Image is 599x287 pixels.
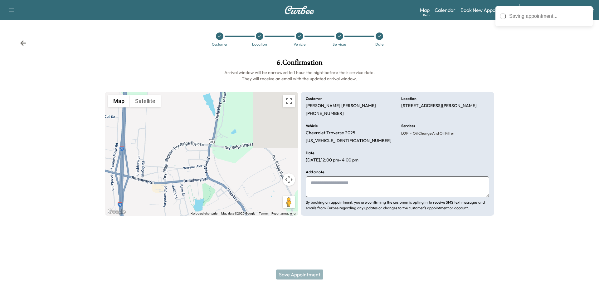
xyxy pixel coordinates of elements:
div: Beta [423,13,430,17]
button: Drag Pegman onto the map to open Street View [283,196,295,208]
p: [STREET_ADDRESS][PERSON_NAME] [401,103,477,109]
a: MapBeta [420,6,430,14]
a: Terms (opens in new tab) [259,212,268,215]
div: Vehicle [294,42,305,46]
div: Customer [212,42,228,46]
span: - [408,130,412,136]
button: Show satellite imagery [130,95,161,107]
span: LOF [401,131,408,136]
p: By booking an appointment, you are confirming the customer is opting in to receive SMS text messa... [306,200,489,211]
div: Location [252,42,267,46]
div: Date [375,42,383,46]
img: Google [106,208,127,216]
h1: 6 . Confirmation [105,59,494,69]
h6: Vehicle [306,124,318,128]
h6: Date [306,151,314,155]
a: Calendar [435,6,455,14]
img: Curbee Logo [285,6,314,14]
button: Keyboard shortcuts [191,211,217,216]
div: Back [20,40,26,46]
p: Chevrolet Traverse 2025 [306,130,355,136]
h6: Arrival window will be narrowed to 1 hour the night before their service date. They will receive ... [105,69,494,82]
h6: Services [401,124,415,128]
a: Book New Appointment [460,6,513,14]
span: Oil Change and Oil Filter [412,131,454,136]
h6: Add a note [306,170,324,174]
p: [PHONE_NUMBER] [306,111,344,116]
h6: Location [401,97,416,101]
button: Map camera controls [283,173,295,186]
button: Show street map [108,95,130,107]
span: Map data ©2025 Google [221,212,255,215]
div: Saving appointment... [509,12,588,20]
p: [DATE] , 12:00 pm - 4:00 pm [306,157,358,163]
div: Services [333,42,346,46]
p: [PERSON_NAME] [PERSON_NAME] [306,103,376,109]
a: Open this area in Google Maps (opens a new window) [106,208,127,216]
button: Toggle fullscreen view [283,95,295,107]
h6: Customer [306,97,322,101]
a: Report a map error [271,212,296,215]
p: [US_VEHICLE_IDENTIFICATION_NUMBER] [306,138,392,144]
